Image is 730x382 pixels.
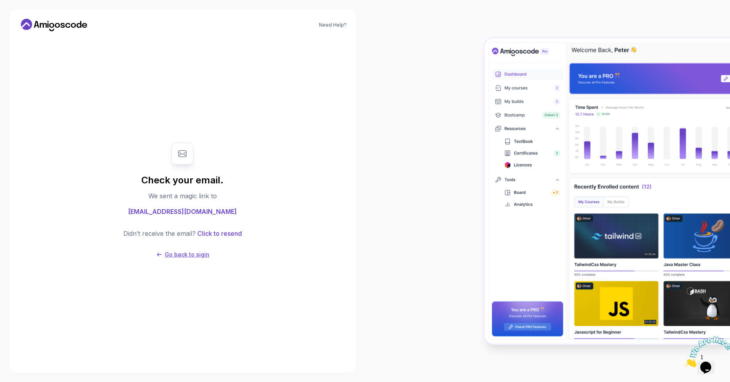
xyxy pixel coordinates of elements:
iframe: chat widget [681,333,730,370]
h1: Check your email. [141,174,224,187]
button: Go back to sigin [155,251,209,258]
img: Amigoscode Dashboard [485,38,730,344]
p: Go back to sigin [165,251,209,258]
a: Need Help? [319,22,346,28]
img: Chat attention grabber [3,3,52,34]
p: We sent a magic link to [148,191,217,201]
span: [EMAIL_ADDRESS][DOMAIN_NAME] [128,207,237,216]
a: Home link [19,19,89,31]
button: Click to resend [196,229,242,238]
span: 1 [3,3,6,10]
p: Didn’t receive the email? [123,229,196,238]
